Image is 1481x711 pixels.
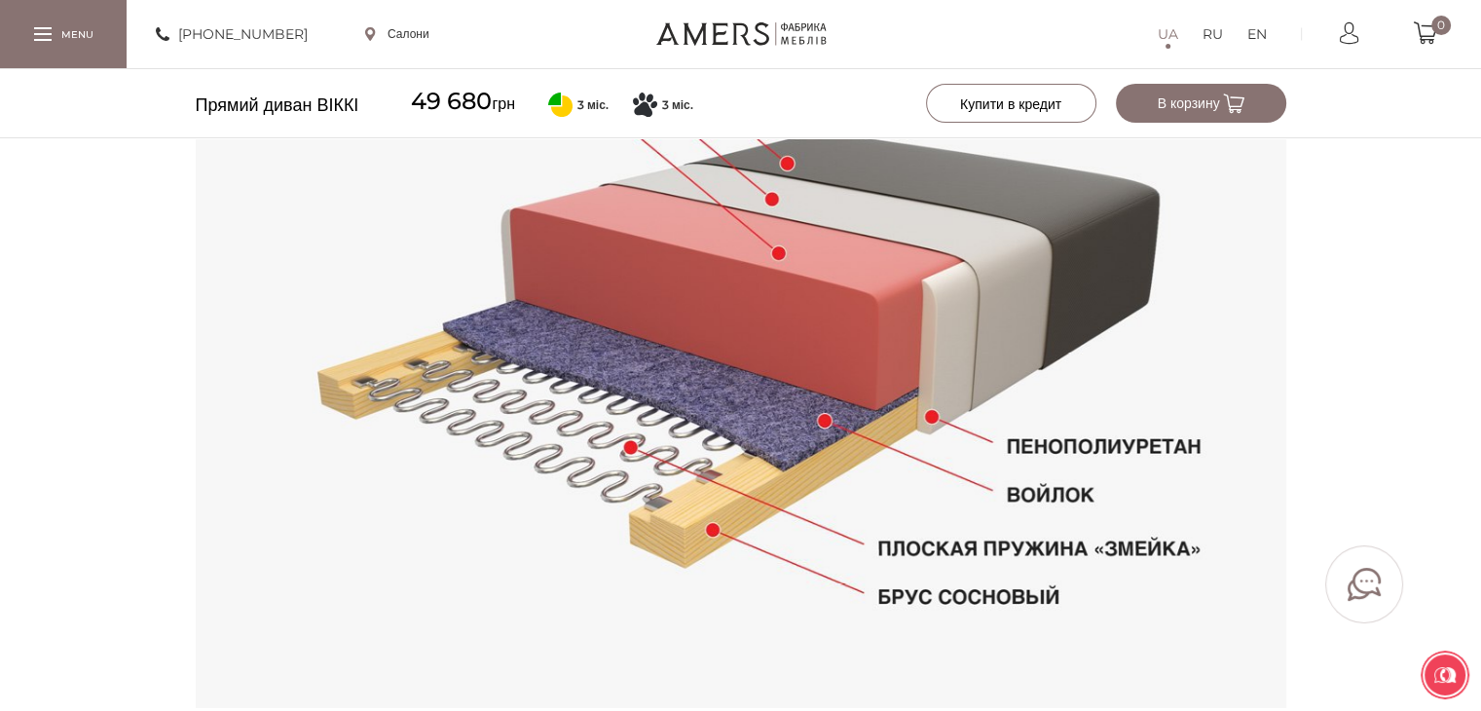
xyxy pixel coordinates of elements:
[633,93,657,117] svg: Покупка частинами від Монобанку
[196,88,359,123] span: Прямий диван ВІККІ
[156,22,308,46] a: [PHONE_NUMBER]
[365,25,429,43] a: Салони
[1247,22,1267,46] a: EN
[662,96,693,114] span: 3 міс.
[960,95,1061,113] span: Купити в кредит
[1158,22,1178,46] a: UA
[411,87,492,115] span: 49 680
[548,93,573,117] svg: Оплата частинами від ПриватБанку
[577,96,609,114] span: 3 міс.
[926,84,1096,123] button: Купити в кредит
[1157,94,1243,112] span: В корзину
[411,84,515,122] span: грн
[1203,22,1223,46] a: RU
[1431,16,1451,35] span: 0
[1116,84,1286,123] button: В корзину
